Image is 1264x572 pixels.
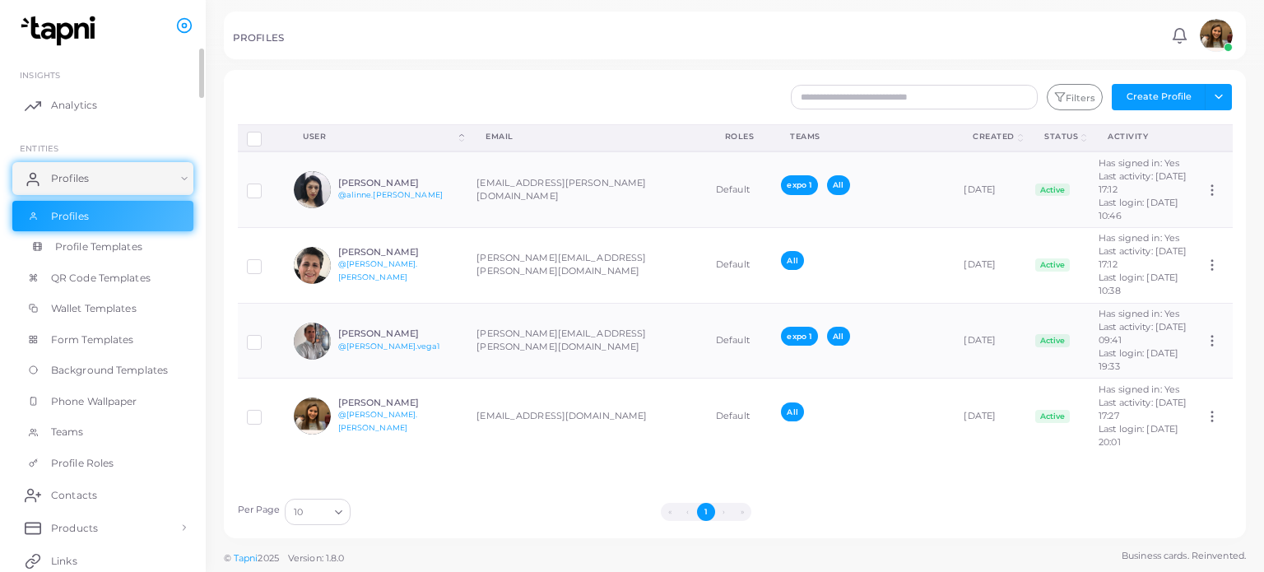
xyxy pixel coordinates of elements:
[12,89,193,122] a: Analytics
[1099,347,1178,372] span: Last login: [DATE] 19:33
[258,551,278,565] span: 2025
[1195,19,1237,52] a: avatar
[486,131,689,142] div: Email
[55,239,142,254] span: Profile Templates
[304,503,328,521] input: Search for option
[294,323,331,360] img: avatar
[781,327,818,346] span: expo 1
[1108,131,1178,142] div: activity
[467,379,707,453] td: [EMAIL_ADDRESS][DOMAIN_NAME]
[1044,131,1078,142] div: Status
[338,342,439,351] a: @[PERSON_NAME].vega1
[338,190,443,199] a: @alinne.[PERSON_NAME]
[781,251,803,270] span: All
[12,263,193,294] a: QR Code Templates
[707,151,773,227] td: Default
[51,171,89,186] span: Profiles
[338,178,459,188] h6: [PERSON_NAME]
[12,448,193,479] a: Profile Roles
[1099,384,1179,395] span: Has signed in: Yes
[12,511,193,544] a: Products
[338,259,418,281] a: @[PERSON_NAME].[PERSON_NAME]
[697,503,715,521] button: Go to page 1
[973,131,1015,142] div: Created
[707,379,773,453] td: Default
[51,301,137,316] span: Wallet Templates
[781,175,818,194] span: expo 1
[285,499,351,525] div: Search for option
[790,131,936,142] div: Teams
[51,554,77,569] span: Links
[338,398,459,408] h6: [PERSON_NAME]
[827,327,849,346] span: All
[51,394,137,409] span: Phone Wallpaper
[955,151,1026,227] td: [DATE]
[12,416,193,448] a: Teams
[707,227,773,303] td: Default
[51,98,97,113] span: Analytics
[51,488,97,503] span: Contacts
[12,293,193,324] a: Wallet Templates
[338,410,418,432] a: @[PERSON_NAME].[PERSON_NAME]
[15,16,106,46] img: logo
[1035,184,1070,197] span: Active
[1099,170,1187,195] span: Last activity: [DATE] 17:12
[51,333,134,347] span: Form Templates
[1122,549,1246,563] span: Business cards. Reinvented.
[12,231,193,263] a: Profile Templates
[467,227,707,303] td: [PERSON_NAME][EMAIL_ADDRESS][PERSON_NAME][DOMAIN_NAME]
[467,303,707,379] td: [PERSON_NAME][EMAIL_ADDRESS][PERSON_NAME][DOMAIN_NAME]
[1099,245,1187,270] span: Last activity: [DATE] 17:12
[1099,423,1178,448] span: Last login: [DATE] 20:01
[234,552,258,564] a: Tapni
[1112,84,1206,110] button: Create Profile
[1099,397,1187,421] span: Last activity: [DATE] 17:27
[294,398,331,435] img: avatar
[955,379,1026,453] td: [DATE]
[12,386,193,417] a: Phone Wallpaper
[12,355,193,386] a: Background Templates
[1196,124,1232,151] th: Action
[338,328,459,339] h6: [PERSON_NAME]
[51,209,89,224] span: Profiles
[238,124,286,151] th: Row-selection
[1099,232,1179,244] span: Has signed in: Yes
[12,478,193,511] a: Contacts
[20,143,58,153] span: ENTITIES
[51,363,168,378] span: Background Templates
[1035,258,1070,272] span: Active
[1099,157,1179,169] span: Has signed in: Yes
[1099,321,1187,346] span: Last activity: [DATE] 09:41
[51,425,84,439] span: Teams
[1035,410,1070,423] span: Active
[1200,19,1233,52] img: avatar
[355,503,1057,521] ul: Pagination
[1035,334,1070,347] span: Active
[827,175,849,194] span: All
[233,32,284,44] h5: PROFILES
[294,247,331,284] img: avatar
[1099,197,1178,221] span: Last login: [DATE] 10:46
[725,131,755,142] div: Roles
[955,227,1026,303] td: [DATE]
[294,171,331,208] img: avatar
[1047,84,1103,110] button: Filters
[12,324,193,356] a: Form Templates
[955,303,1026,379] td: [DATE]
[224,551,344,565] span: ©
[51,456,114,471] span: Profile Roles
[51,521,98,536] span: Products
[20,70,60,80] span: INSIGHTS
[303,131,456,142] div: User
[1099,308,1179,319] span: Has signed in: Yes
[51,271,151,286] span: QR Code Templates
[467,151,707,227] td: [EMAIL_ADDRESS][PERSON_NAME][DOMAIN_NAME]
[12,162,193,195] a: Profiles
[288,552,345,564] span: Version: 1.8.0
[707,303,773,379] td: Default
[338,247,459,258] h6: [PERSON_NAME]
[294,504,303,521] span: 10
[781,402,803,421] span: All
[1099,272,1178,296] span: Last login: [DATE] 10:38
